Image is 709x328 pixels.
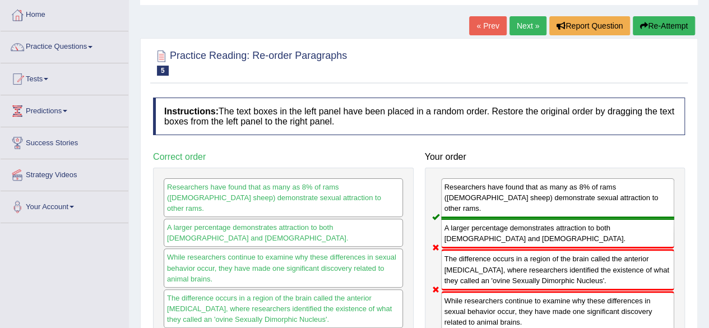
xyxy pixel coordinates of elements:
[164,289,403,328] div: The difference occurs in a region of the brain called the anterior [MEDICAL_DATA], where research...
[157,66,169,76] span: 5
[441,178,675,218] div: Researchers have found that as many as 8% of rams ([DEMOGRAPHIC_DATA] sheep) demonstrate sexual a...
[1,127,128,155] a: Success Stories
[425,152,685,162] h4: Your order
[153,48,347,76] h2: Practice Reading: Re-order Paragraphs
[153,98,685,135] h4: The text boxes in the left panel have been placed in a random order. Restore the original order b...
[164,107,219,116] b: Instructions:
[1,31,128,59] a: Practice Questions
[469,16,506,35] a: « Prev
[1,95,128,123] a: Predictions
[509,16,546,35] a: Next »
[1,159,128,187] a: Strategy Videos
[164,178,403,217] div: Researchers have found that as many as 8% of rams ([DEMOGRAPHIC_DATA] sheep) demonstrate sexual a...
[1,191,128,219] a: Your Account
[164,248,403,287] div: While researchers continue to examine why these differences in sexual behavior occur, they have m...
[164,219,403,247] div: A larger percentage demonstrates attraction to both [DEMOGRAPHIC_DATA] and [DEMOGRAPHIC_DATA].
[441,249,675,290] div: The difference occurs in a region of the brain called the anterior [MEDICAL_DATA], where research...
[633,16,695,35] button: Re-Attempt
[1,63,128,91] a: Tests
[549,16,630,35] button: Report Question
[153,152,414,162] h4: Correct order
[441,218,675,248] div: A larger percentage demonstrates attraction to both [DEMOGRAPHIC_DATA] and [DEMOGRAPHIC_DATA].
